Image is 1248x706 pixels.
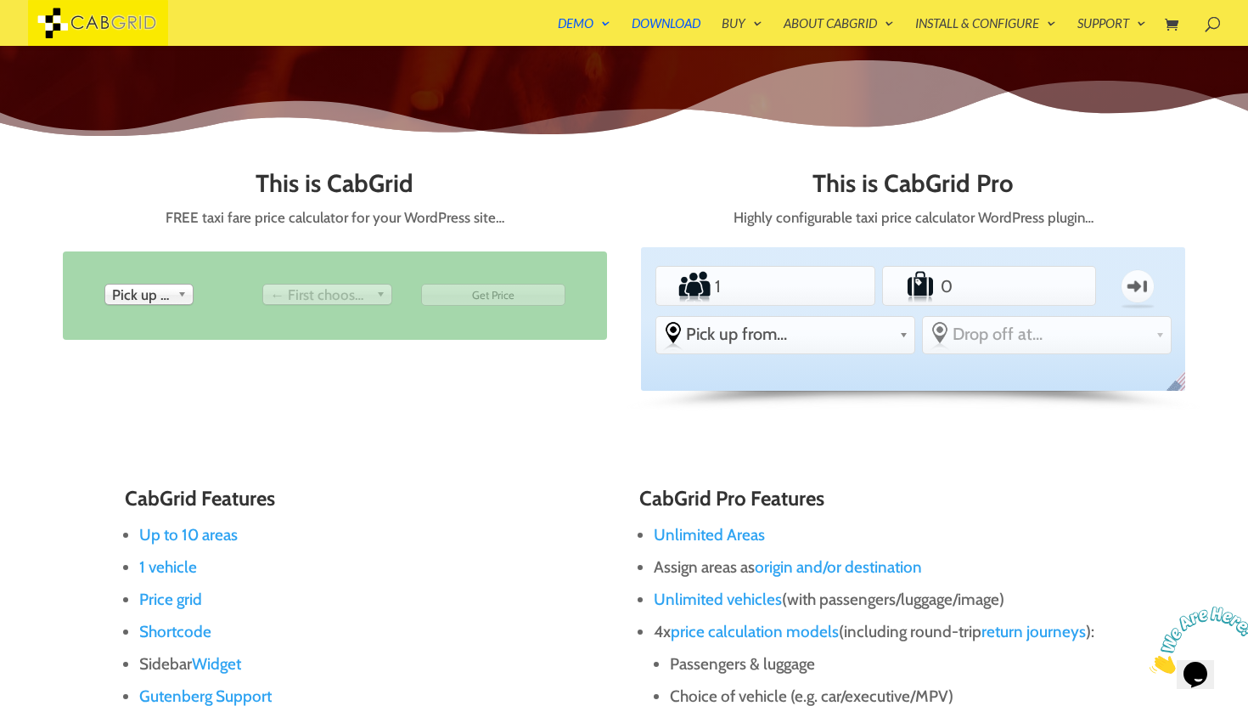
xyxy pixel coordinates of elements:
[654,525,765,545] a: Unlimited Areas
[7,7,112,74] img: Chat attention grabber
[639,488,1123,518] h3: CabGrid Pro Features
[139,557,197,577] a: 1 vehicle
[139,525,238,545] a: Up to 10 areas
[923,317,1170,351] div: Select the place the destination address is within
[937,269,1042,303] input: Number of Suitcases
[63,170,608,206] h2: This is CabGrid
[139,590,202,609] a: Price grid
[654,551,1123,584] li: Assign areas as
[1077,17,1146,46] a: Support
[656,317,914,351] div: Select the place the starting address falls within
[915,17,1056,46] a: Install & Configure
[1163,370,1198,405] span: English
[125,488,609,518] h3: CabGrid Features
[654,584,1123,616] li: (with passengers/luggage/image)
[654,590,782,609] a: Unlimited vehicles
[1143,600,1248,681] iframe: chat widget
[632,17,700,46] a: Download
[28,12,168,30] a: CabGrid Taxi Plugin
[722,17,762,46] a: Buy
[192,654,241,674] a: Widget
[558,17,610,46] a: Demo
[262,284,392,305] div: Drop off
[112,285,171,305] span: Pick up from
[139,622,211,641] a: Shortcode
[671,622,839,641] a: price calculation models
[670,648,1123,681] li: Passengers & luggage
[784,17,894,46] a: About CabGrid
[953,324,1148,344] span: Drop off at...
[104,284,194,305] div: Pick up
[139,648,609,681] li: Sidebar
[63,206,608,230] p: FREE taxi fare price calculator for your WordPress site…
[421,284,565,306] input: Get Price
[981,622,1086,641] a: return journeys
[885,269,937,303] label: Number of Suitcases
[270,285,369,305] span: ← First choose pick up
[755,557,922,577] a: origin and/or destination
[658,269,711,303] label: Number of Passengers
[641,170,1186,206] h2: This is CabGrid Pro
[139,686,272,706] a: Gutenberg Support
[711,269,818,303] input: Number of Passengers
[1105,262,1169,311] label: One-way
[686,324,892,344] span: Pick up from...
[641,206,1186,230] p: Highly configurable taxi price calculator WordPress plugin…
